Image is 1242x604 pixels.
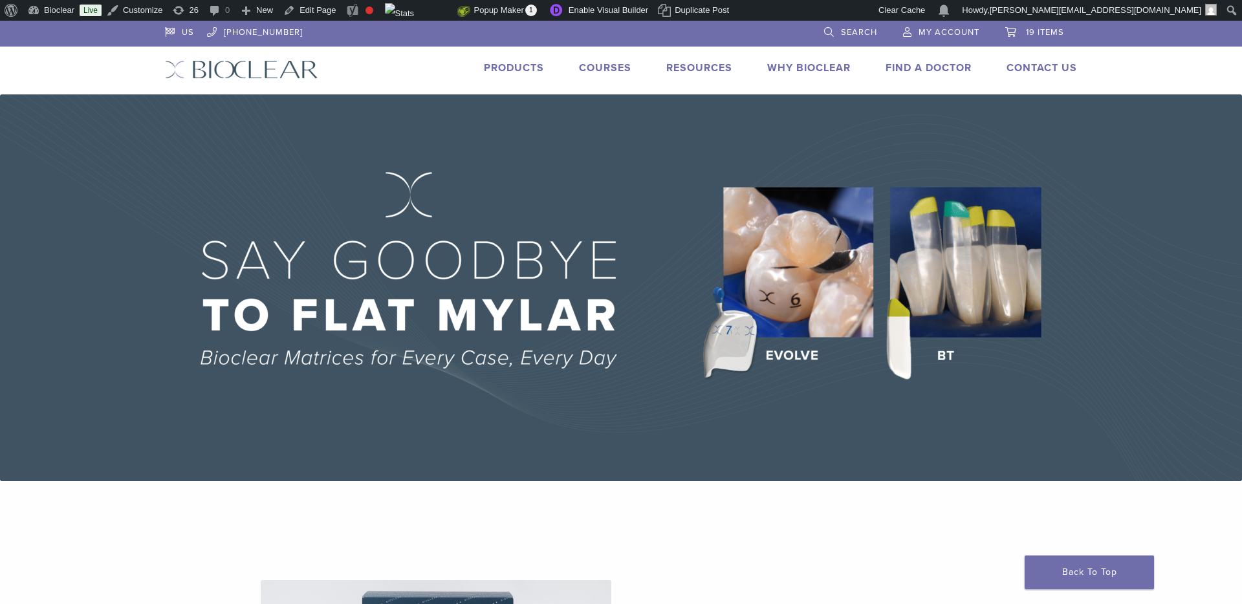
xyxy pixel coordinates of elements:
a: Why Bioclear [767,61,851,74]
a: My Account [903,21,979,40]
span: [PERSON_NAME][EMAIL_ADDRESS][DOMAIN_NAME] [990,5,1201,15]
a: Find A Doctor [886,61,972,74]
a: US [165,21,194,40]
span: 19 items [1026,27,1064,38]
a: [PHONE_NUMBER] [207,21,303,40]
a: Back To Top [1025,555,1154,589]
a: Products [484,61,544,74]
a: Contact Us [1007,61,1077,74]
a: Live [80,5,102,16]
div: Focus keyphrase not set [365,6,373,14]
a: 19 items [1005,21,1064,40]
img: Views over 48 hours. Click for more Jetpack Stats. [385,3,457,19]
img: Bioclear [165,60,318,79]
span: 1 [525,5,537,16]
a: Search [824,21,877,40]
span: My Account [919,27,979,38]
span: Search [841,27,877,38]
a: Resources [666,61,732,74]
a: Courses [579,61,631,74]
